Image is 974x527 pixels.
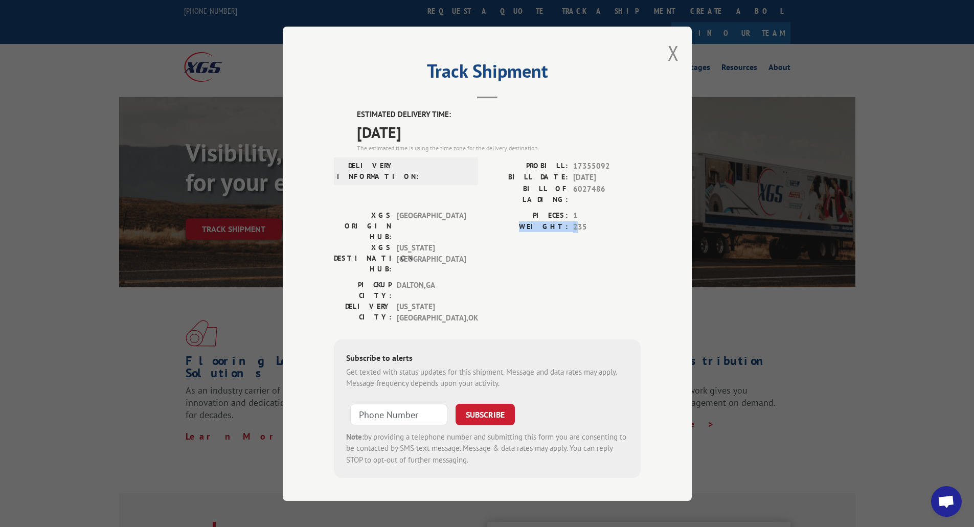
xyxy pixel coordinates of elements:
input: Phone Number [350,403,447,425]
span: 1 [573,210,641,221]
span: [US_STATE][GEOGRAPHIC_DATA] , OK [397,301,466,324]
h2: Track Shipment [334,64,641,83]
span: 6027486 [573,183,641,204]
span: [US_STATE][GEOGRAPHIC_DATA] [397,242,466,274]
span: 235 [573,221,641,233]
label: PICKUP CITY: [334,279,392,301]
label: BILL OF LADING: [487,183,568,204]
span: [DATE] [573,172,641,184]
span: [DATE] [357,120,641,143]
div: Get texted with status updates for this shipment. Message and data rates may apply. Message frequ... [346,366,628,389]
span: DALTON , GA [397,279,466,301]
label: WEIGHT: [487,221,568,233]
label: ESTIMATED DELIVERY TIME: [357,109,641,121]
div: The estimated time is using the time zone for the delivery destination. [357,143,641,152]
label: PROBILL: [487,160,568,172]
span: [GEOGRAPHIC_DATA] [397,210,466,242]
label: XGS DESTINATION HUB: [334,242,392,274]
label: XGS ORIGIN HUB: [334,210,392,242]
label: BILL DATE: [487,172,568,184]
span: 17355092 [573,160,641,172]
strong: Note: [346,431,364,441]
label: DELIVERY CITY: [334,301,392,324]
label: PIECES: [487,210,568,221]
button: Close modal [668,39,679,66]
button: SUBSCRIBE [456,403,515,425]
label: DELIVERY INFORMATION: [337,160,395,181]
div: Subscribe to alerts [346,351,628,366]
div: Open chat [931,486,962,517]
div: by providing a telephone number and submitting this form you are consenting to be contacted by SM... [346,431,628,466]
